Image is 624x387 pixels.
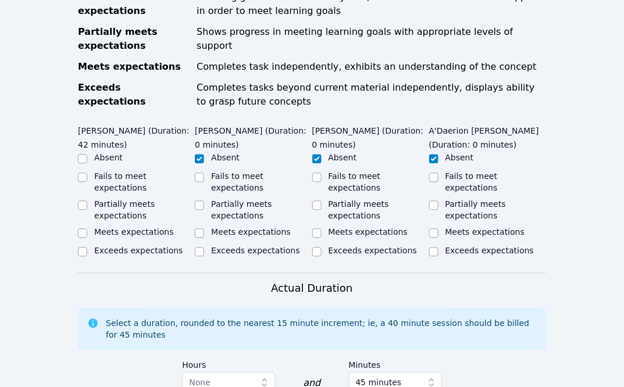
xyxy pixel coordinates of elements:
[429,120,546,152] legend: A'Daerion [PERSON_NAME] (Duration: 0 minutes)
[445,199,506,220] label: Partially meets expectations
[211,199,272,220] label: Partially meets expectations
[94,227,174,236] label: Meets expectations
[211,153,240,162] label: Absent
[78,120,195,152] legend: [PERSON_NAME] (Duration: 42 minutes)
[211,246,299,255] label: Exceeds expectations
[329,153,357,162] label: Absent
[197,81,546,109] div: Completes tasks beyond current material independently, displays ability to grasp future concepts
[195,120,312,152] legend: [PERSON_NAME] (Duration: 0 minutes)
[211,227,291,236] label: Meets expectations
[329,199,389,220] label: Partially meets expectations
[94,199,155,220] label: Partially meets expectations
[445,153,474,162] label: Absent
[445,171,498,192] label: Fails to meet expectations
[94,246,183,255] label: Exceeds expectations
[189,378,211,387] span: None
[78,25,190,53] div: Partially meets expectations
[197,60,546,74] div: Completes task independently, exhibits an understanding of the concept
[106,317,537,341] div: Select a duration, rounded to the nearest 15 minute increment; ie, a 40 minute session should be ...
[182,354,275,372] label: Hours
[211,171,263,192] label: Fails to meet expectations
[94,171,147,192] label: Fails to meet expectations
[329,171,381,192] label: Fails to meet expectations
[271,280,352,296] h3: Actual Duration
[94,153,123,162] label: Absent
[78,60,190,74] div: Meets expectations
[349,354,442,372] label: Minutes
[197,25,546,53] div: Shows progress in meeting learning goals with appropriate levels of support
[78,81,190,109] div: Exceeds expectations
[312,120,429,152] legend: [PERSON_NAME] (Duration: 0 minutes)
[329,227,408,236] label: Meets expectations
[445,246,534,255] label: Exceeds expectations
[329,246,417,255] label: Exceeds expectations
[445,227,525,236] label: Meets expectations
